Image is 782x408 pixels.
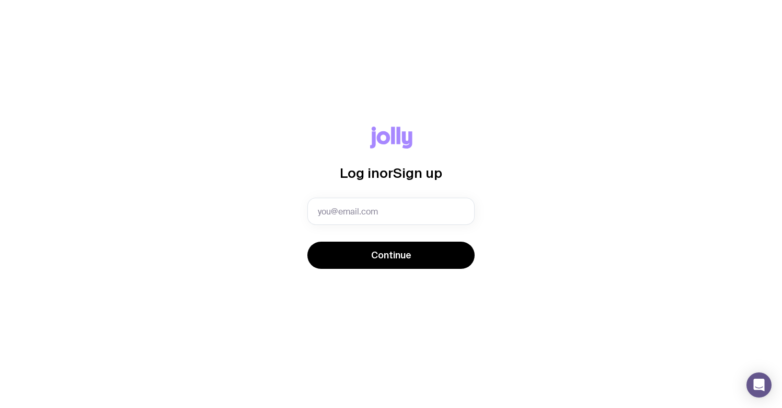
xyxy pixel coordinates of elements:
[746,372,772,398] div: Open Intercom Messenger
[307,198,475,225] input: you@email.com
[393,165,442,180] span: Sign up
[340,165,379,180] span: Log in
[371,249,411,262] span: Continue
[379,165,393,180] span: or
[307,242,475,269] button: Continue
